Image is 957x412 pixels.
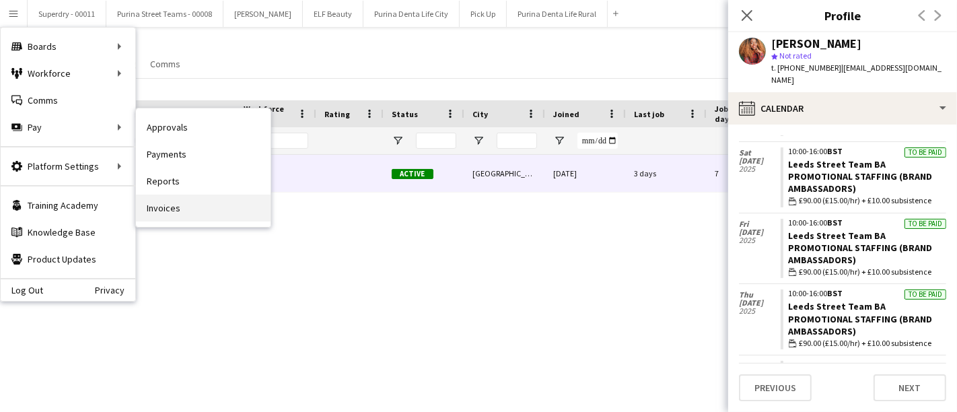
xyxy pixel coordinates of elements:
span: Jobs (last 90 days) [715,104,770,124]
button: Purina Street Teams - 00008 [106,1,223,27]
span: t. [PHONE_NUMBER] [771,63,841,73]
button: Open Filter Menu [553,135,565,147]
span: [DATE] [739,299,781,307]
span: Last job [634,109,664,119]
div: [DATE] [545,155,626,192]
div: Promotional Staffing (Brand Ambassadors) [789,170,946,195]
div: To be paid [905,289,946,300]
button: Previous [739,374,812,401]
a: Knowledge Base [1,219,135,246]
span: City [472,109,488,119]
span: | [EMAIL_ADDRESS][DOMAIN_NAME] [771,63,942,85]
span: Status [392,109,418,119]
button: Open Filter Menu [472,135,485,147]
span: [DATE] [739,157,781,165]
div: 3 days [626,155,707,192]
span: BST [828,288,843,298]
app-crew-unavailable-period: 10:00-16:00 [781,361,946,380]
span: £90.00 (£15.00/hr) + £10.00 subsistence [800,337,932,349]
span: [DATE] [739,228,781,236]
div: Promotional Staffing (Brand Ambassadors) [789,313,946,337]
a: Payments [136,141,271,168]
span: Comms [150,58,180,70]
span: 2025 [739,236,781,244]
div: To be paid [905,219,946,229]
button: Next [874,374,946,401]
span: Joined [553,109,579,119]
div: Promotional Staffing (Brand Ambassadors) [789,242,946,266]
div: 10:00-16:00 [789,289,946,298]
a: Reports [136,168,271,195]
a: Comms [145,55,186,73]
button: [PERSON_NAME] [223,1,303,27]
div: [PERSON_NAME] [771,38,861,50]
a: Product Updates [1,246,135,273]
button: ELF Beauty [303,1,363,27]
span: 2025 [739,307,781,315]
a: Comms [1,87,135,114]
input: City Filter Input [497,133,537,149]
a: Leeds Street Team BA [789,158,886,170]
span: Fri [739,362,781,370]
button: Open Filter Menu [392,135,404,147]
span: Fri [739,220,781,228]
a: Training Academy [1,192,135,219]
span: BST [828,217,843,228]
div: To be paid [905,147,946,158]
input: Workforce ID Filter Input [268,133,308,149]
button: Pick Up [460,1,507,27]
a: Log Out [1,285,43,296]
span: Rating [324,109,350,119]
span: £90.00 (£15.00/hr) + £10.00 subsistence [800,195,932,207]
a: Leeds Street Team BA [789,300,886,312]
h3: Profile [728,7,957,24]
span: BST [828,360,843,370]
div: Platform Settings [1,153,135,180]
span: 2025 [739,165,781,173]
div: Boards [1,33,135,60]
div: 7 [707,155,794,192]
input: Joined Filter Input [577,133,618,149]
a: Leeds Street Team BA [789,230,886,242]
div: 10:00-16:00 [789,147,946,156]
a: Privacy [95,285,135,296]
div: Pay [1,114,135,141]
div: [GEOGRAPHIC_DATA] [464,155,545,192]
div: Calendar [728,92,957,125]
button: Superdry - 00011 [28,1,106,27]
div: Workforce [1,60,135,87]
span: Workforce ID [244,104,292,124]
span: Thu [739,291,781,299]
a: Approvals [136,114,271,141]
button: Purina Denta Life Rural [507,1,608,27]
div: 36 [236,155,316,192]
div: 10:00-16:00 [789,219,946,227]
a: Invoices [136,195,271,221]
span: £90.00 (£15.00/hr) + £10.00 subsistence [800,266,932,278]
span: BST [828,146,843,156]
span: Active [392,169,433,179]
span: Not rated [779,50,812,61]
button: Purina Denta Life City [363,1,460,27]
input: Status Filter Input [416,133,456,149]
span: Sat [739,149,781,157]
